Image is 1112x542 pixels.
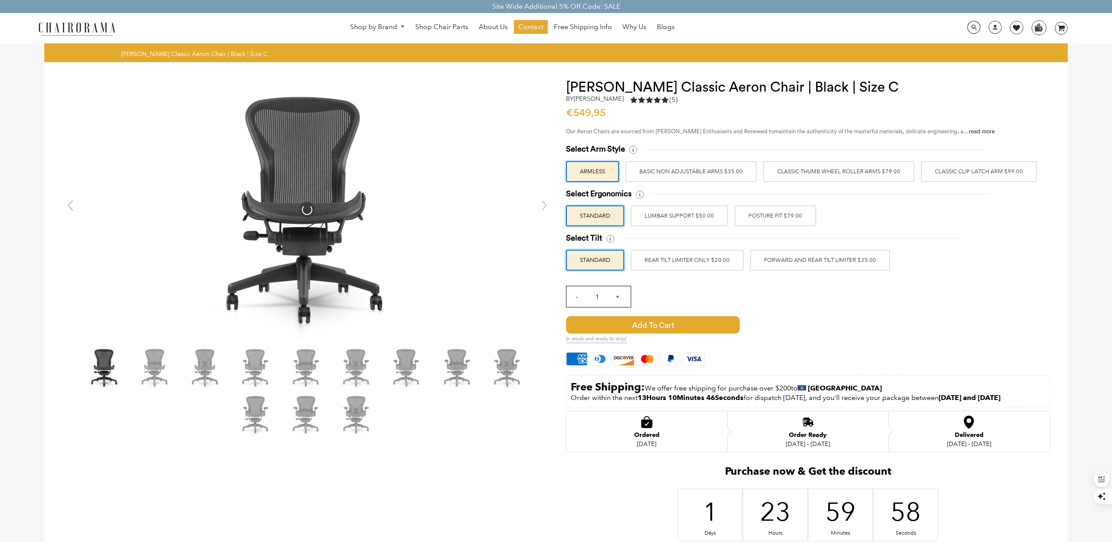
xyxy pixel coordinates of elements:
[622,23,646,32] span: Why Us
[121,50,271,58] nav: breadcrumbs
[346,20,409,34] a: Shop by Brand
[634,440,659,447] div: [DATE]
[566,316,740,334] span: Add to Cart
[566,233,602,243] span: Select Tilt
[566,189,632,199] span: Select Ergonomics
[1032,21,1046,34] img: WhatsApp_Image_2024-07-12_at_16.23.01.webp
[645,384,791,392] span: We offer free shipping for purchase over $200
[566,465,1050,482] h2: Purchase now & Get the discount
[571,380,1046,393] p: to
[899,530,913,537] div: Seconds
[703,495,718,529] div: 1
[939,393,1000,402] strong: [DATE] and [DATE]
[768,495,783,529] div: 23
[786,440,830,447] div: [DATE] - [DATE]
[634,432,659,439] div: Ordered
[184,346,227,390] img: Herman Miller Classic Aeron Chair | Black | Size C - chairorama
[735,205,816,226] label: POSTURE FIT $79.00
[625,161,757,182] label: BASIC NON ADJUSTABLE ARMS $35.00
[566,205,624,226] label: STANDARD
[834,530,848,537] div: Minutes
[133,346,177,390] img: Herman Miller Classic Aeron Chair | Black | Size C - chairorama
[335,346,378,390] img: Herman Miller Classic Aeron Chair | Black | Size C - chairorama
[657,23,675,32] span: Blogs
[566,79,1050,95] h1: [PERSON_NAME] Classic Aeron Chair | Black | Size C
[631,205,728,226] label: LUMBAR SUPPORT $50.00
[571,393,1046,403] p: Order within the next for dispatch [DATE], and you'll receive your package between
[157,20,867,36] nav: DesktopNavigation
[618,20,651,34] a: Why Us
[763,161,914,182] label: Classic Thumb Wheel Roller Arms $79.00
[630,95,678,105] div: 5.0 rating (5 votes)
[415,23,468,32] span: Shop Chair Parts
[947,440,991,447] div: [DATE] - [DATE]
[566,95,624,102] h2: by
[669,96,678,105] span: (5)
[969,129,995,134] a: read more
[786,432,830,439] div: Order Ready
[808,384,882,392] strong: [GEOGRAPHIC_DATA]
[652,20,679,34] a: Blogs
[566,336,627,343] span: In stock and ready to ship!
[486,346,530,390] img: Herman Miller Classic Aeron Chair | Black | Size C - chairorama
[285,346,328,390] img: Herman Miller Classic Aeron Chair | Black | Size C - chairorama
[411,20,473,34] a: Shop Chair Parts
[335,393,378,436] img: Herman Miller Classic Aeron Chair | Black | Size C - chairorama
[436,346,479,390] img: Herman Miller Classic Aeron Chair | Black | Size C - chairorama
[285,393,328,436] img: Herman Miller Classic Aeron Chair | Black | Size C - chairorama
[234,346,278,390] img: Herman Miller Classic Aeron Chair | Black | Size C - chairorama
[566,161,619,182] label: ARMLESS
[566,286,587,307] input: -
[566,316,905,334] button: Add to Cart
[121,50,268,58] span: [PERSON_NAME] Classic Aeron Chair | Black | Size C
[518,23,543,32] span: Contact
[566,250,624,271] label: STANDARD
[554,23,612,32] span: Free Shipping Info
[33,21,120,36] img: chairorama
[83,346,126,390] img: Herman Miller Classic Aeron Chair | Black | Size C - chairorama
[921,161,1037,182] label: Classic Clip Latch Arm $99.00
[750,250,890,271] label: FORWARD AND REAR TILT LIMITER $35.00
[631,250,744,271] label: REAR TILT LIMITER ONLY $20.00
[571,380,645,393] strong: Free Shipping:
[566,129,774,134] span: Our Aeron Chairs are sourced from [PERSON_NAME] Enthusiasts and Renewed to
[607,286,628,307] input: +
[768,530,783,537] div: Hours
[566,108,610,118] span: €549,95
[630,95,678,107] a: 5.0 rating (5 votes)
[638,393,744,402] span: 13Hours 10Minutes 46Seconds
[385,346,429,390] img: Herman Miller Classic Aeron Chair | Black | Size C - chairorama
[834,495,848,529] div: 59
[514,20,548,34] a: Contact
[177,205,437,213] a: Herman Miller Classic Aeron Chair | Black | Size C - chairorama
[947,432,991,439] div: Delivered
[474,20,512,34] a: About Us
[899,495,913,529] div: 58
[774,129,995,134] span: maintain the authenticity of the masterful materials, delicate engineering, a...
[177,79,437,340] img: Herman Miller Classic Aeron Chair | Black | Size C - chairorama
[549,20,616,34] a: Free Shipping Info
[574,95,624,102] a: [PERSON_NAME]
[703,530,718,537] div: Days
[566,144,625,154] span: Select Arm Style
[479,23,508,32] span: About Us
[234,393,278,436] img: Herman Miller Classic Aeron Chair | Black | Size C - chairorama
